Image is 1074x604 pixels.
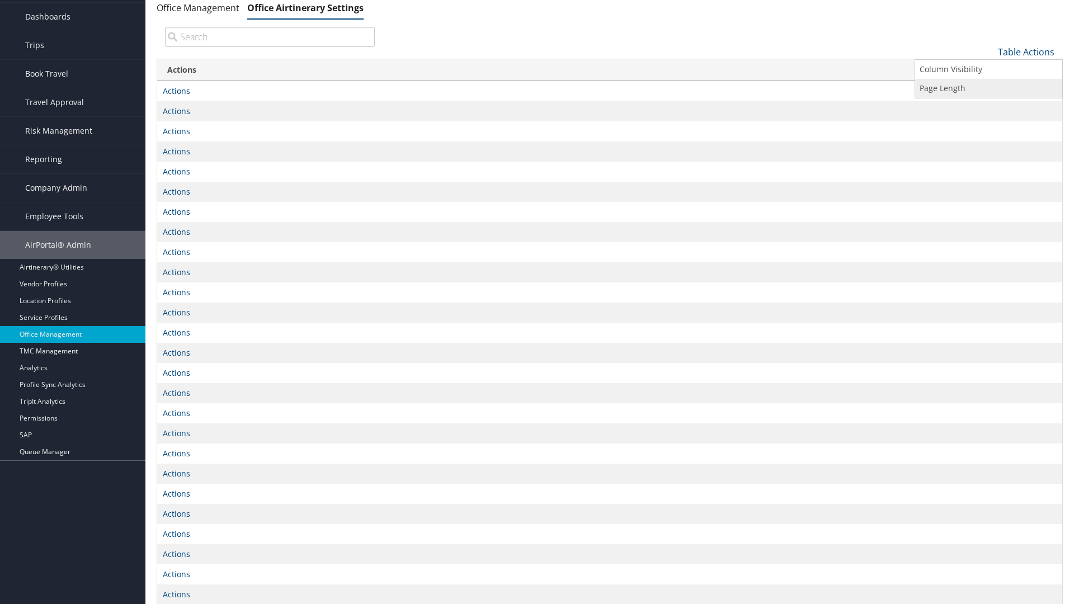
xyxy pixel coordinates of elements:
[25,31,44,59] span: Trips
[915,79,1062,98] a: Page Length
[25,3,70,31] span: Dashboards
[25,117,92,145] span: Risk Management
[25,145,62,173] span: Reporting
[25,88,84,116] span: Travel Approval
[915,60,1062,79] a: Column Visibility
[25,60,68,88] span: Book Travel
[25,174,87,202] span: Company Admin
[25,231,91,259] span: AirPortal® Admin
[25,202,83,230] span: Employee Tools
